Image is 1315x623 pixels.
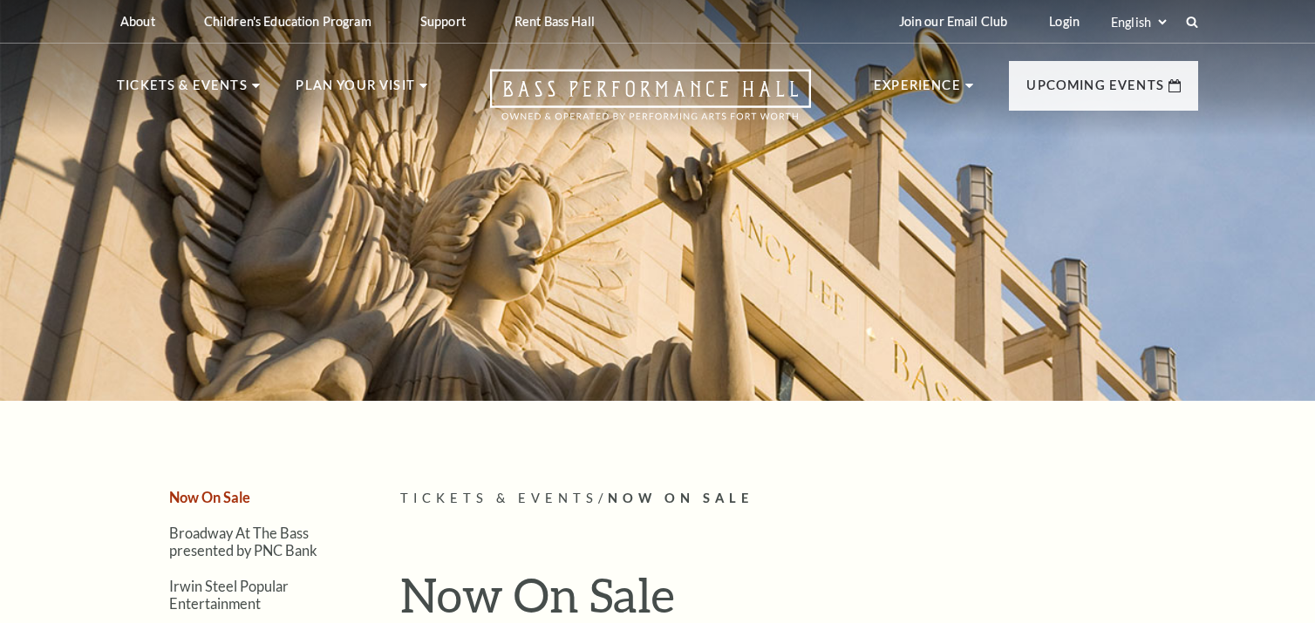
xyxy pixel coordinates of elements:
p: Rent Bass Hall [514,14,595,29]
p: About [120,14,155,29]
a: Irwin Steel Popular Entertainment [169,578,289,611]
p: Tickets & Events [117,75,248,106]
span: Now On Sale [608,491,753,505]
p: Upcoming Events [1026,75,1164,106]
p: Experience [874,75,961,106]
a: Broadway At The Bass presented by PNC Bank [169,525,317,558]
p: Plan Your Visit [296,75,415,106]
p: Children's Education Program [204,14,371,29]
a: Now On Sale [169,489,250,505]
p: / [400,488,1198,510]
select: Select: [1107,14,1169,30]
p: Support [420,14,466,29]
span: Tickets & Events [400,491,598,505]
